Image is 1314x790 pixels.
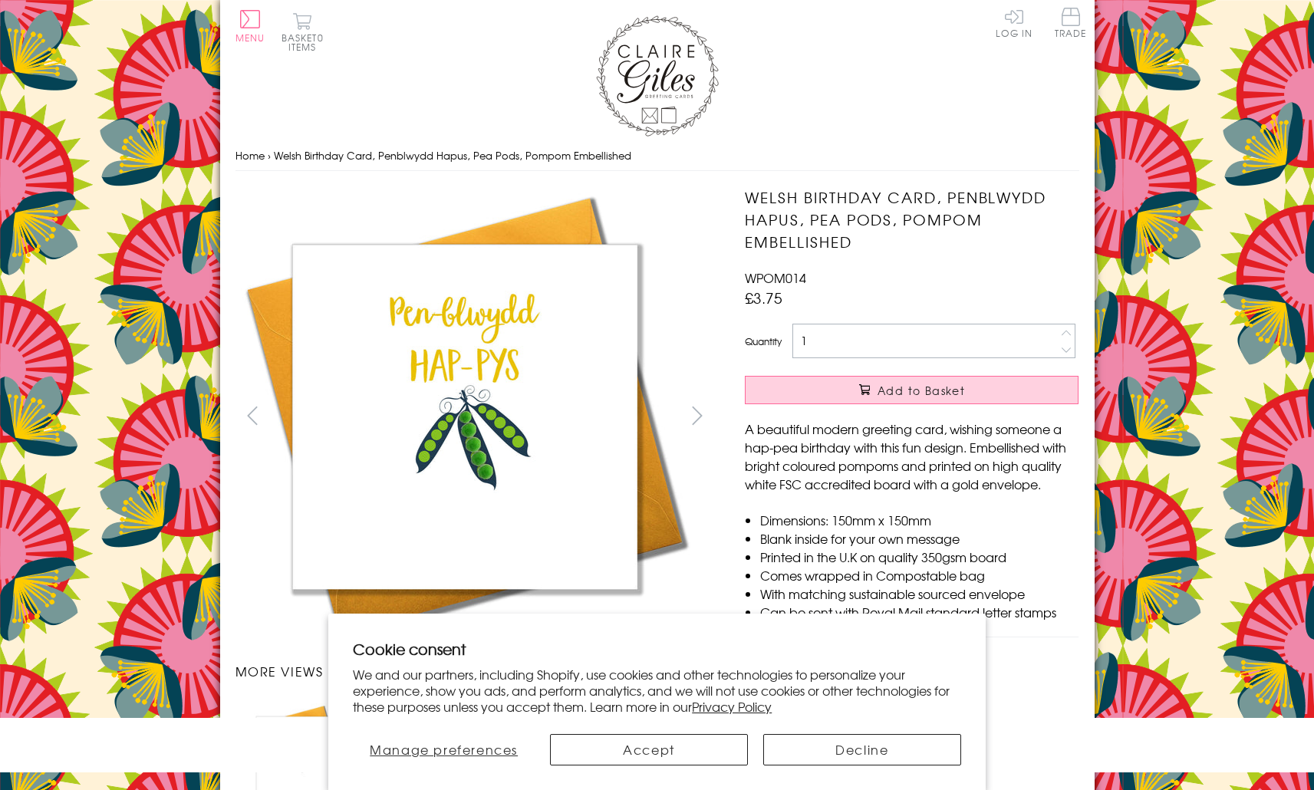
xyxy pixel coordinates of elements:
img: Welsh Birthday Card, Penblwydd Hapus, Pea Pods, Pompom Embellished [714,186,1174,647]
a: Trade [1055,8,1087,41]
span: Manage preferences [370,740,518,759]
button: next [680,398,714,433]
button: Manage preferences [353,734,535,765]
span: 0 items [288,31,324,54]
span: £3.75 [745,287,782,308]
button: Basket0 items [282,12,324,51]
li: Blank inside for your own message [760,529,1079,548]
li: With matching sustainable sourced envelope [760,584,1079,603]
span: WPOM014 [745,268,806,287]
span: Welsh Birthday Card, Penblwydd Hapus, Pea Pods, Pompom Embellished [274,148,631,163]
h3: More views [235,662,715,680]
button: prev [235,398,270,433]
li: Dimensions: 150mm x 150mm [760,511,1079,529]
span: Menu [235,31,265,44]
button: Accept [550,734,748,765]
span: › [268,148,271,163]
nav: breadcrumbs [235,140,1079,172]
li: Comes wrapped in Compostable bag [760,566,1079,584]
h2: Cookie consent [353,638,961,660]
a: Home [235,148,265,163]
h1: Welsh Birthday Card, Penblwydd Hapus, Pea Pods, Pompom Embellished [745,186,1079,252]
a: Log In [996,8,1032,38]
button: Decline [763,734,961,765]
a: Privacy Policy [692,697,772,716]
span: Add to Basket [878,383,965,398]
p: We and our partners, including Shopify, use cookies and other technologies to personalize your ex... [353,667,961,714]
label: Quantity [745,334,782,348]
p: A beautiful modern greeting card, wishing someone a hap-pea birthday with this fun design. Embell... [745,420,1079,493]
li: Printed in the U.K on quality 350gsm board [760,548,1079,566]
button: Menu [235,10,265,42]
button: Add to Basket [745,376,1079,404]
img: Claire Giles Greetings Cards [596,15,719,137]
span: Trade [1055,8,1087,38]
li: Can be sent with Royal Mail standard letter stamps [760,603,1079,621]
img: Welsh Birthday Card, Penblwydd Hapus, Pea Pods, Pompom Embellished [235,186,695,647]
